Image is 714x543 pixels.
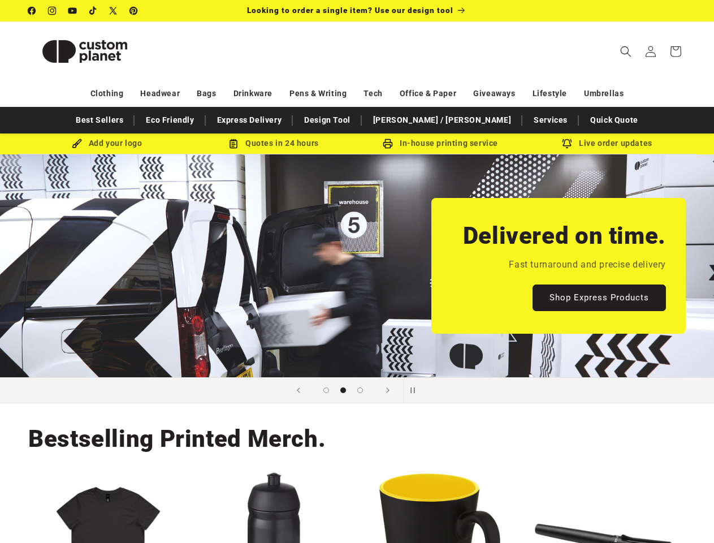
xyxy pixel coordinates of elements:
a: Umbrellas [584,84,624,104]
summary: Search [613,39,638,64]
button: Pause slideshow [404,378,429,403]
img: Custom Planet [28,26,141,77]
a: Bags [197,84,216,104]
a: Drinkware [233,84,272,104]
div: Live order updates [524,136,691,150]
p: Fast turnaround and precise delivery [509,257,666,273]
a: Design Tool [298,110,356,130]
a: Pens & Writing [289,84,347,104]
a: Giveaways [473,84,515,104]
img: Order updates [562,139,572,149]
span: Looking to order a single item? Use our design tool [247,6,453,15]
img: In-house printing [383,139,393,149]
h2: Bestselling Printed Merch. [28,424,326,454]
a: Express Delivery [211,110,288,130]
h2: Delivered on time. [463,221,666,251]
a: Eco Friendly [140,110,200,130]
iframe: Chat Widget [657,489,714,543]
button: Previous slide [286,378,311,403]
a: Lifestyle [533,84,567,104]
button: Load slide 2 of 3 [335,382,352,399]
a: Headwear [140,84,180,104]
button: Load slide 3 of 3 [352,382,369,399]
div: Add your logo [24,136,191,150]
a: Shop Express Products [533,285,666,311]
a: Services [528,110,573,130]
div: In-house printing service [357,136,524,150]
a: [PERSON_NAME] / [PERSON_NAME] [367,110,517,130]
a: Clothing [90,84,124,104]
button: Next slide [375,378,400,403]
div: Quotes in 24 hours [191,136,357,150]
a: Tech [364,84,382,104]
img: Order Updates Icon [228,139,239,149]
a: Custom Planet [24,21,146,81]
img: Brush Icon [72,139,82,149]
a: Office & Paper [400,84,456,104]
a: Quick Quote [585,110,644,130]
a: Best Sellers [70,110,129,130]
button: Load slide 1 of 3 [318,382,335,399]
